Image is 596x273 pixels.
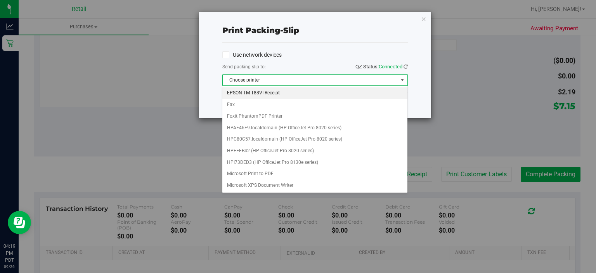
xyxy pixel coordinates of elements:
[222,145,407,157] li: HPEEFB42 (HP OfficeJet Pro 8020 series)
[222,122,407,134] li: HPAF46F9.localdomain (HP OfficeJet Pro 8020 series)
[222,51,282,59] label: Use network devices
[222,99,407,111] li: Fax
[223,75,398,85] span: Choose printer
[222,157,407,169] li: HPI73DED3 (HP OfficeJet Pro 8130e series)
[222,168,407,180] li: Microsoft Print to PDF
[379,64,402,70] span: Connected
[222,180,407,191] li: Microsoft XPS Document Writer
[222,63,266,70] label: Send packing-slip to:
[397,75,407,85] span: select
[222,26,299,35] span: Print packing-slip
[355,64,408,70] span: QZ Status:
[222,87,407,99] li: EPSON TM-T88VI Receipt
[8,211,31,234] iframe: Resource center
[222,111,407,122] li: Foxit PhantomPDF Printer
[222,134,407,145] li: HPC80C57.localdomain (HP OfficeJet Pro 8020 series)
